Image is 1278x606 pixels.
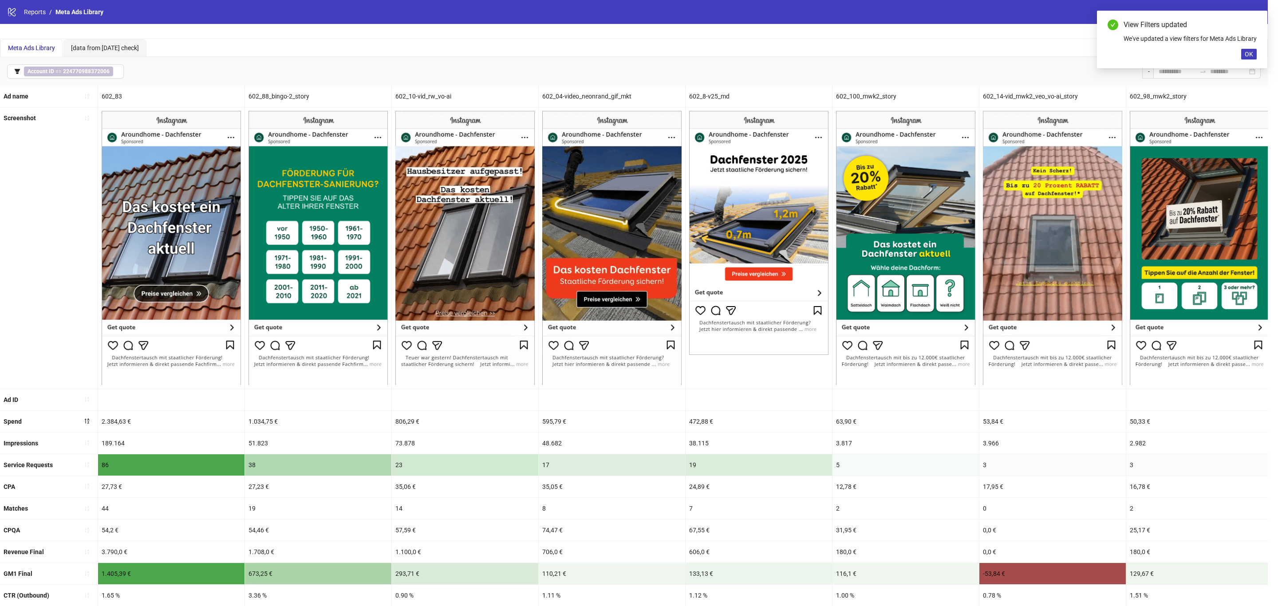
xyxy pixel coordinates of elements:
[1108,20,1118,30] span: check-circle
[1124,34,1257,43] div: We've updated a view filters for Meta Ads Library
[1245,51,1253,58] span: OK
[1247,20,1257,29] a: Close
[1124,20,1257,30] div: View Filters updated
[1241,49,1257,59] button: OK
